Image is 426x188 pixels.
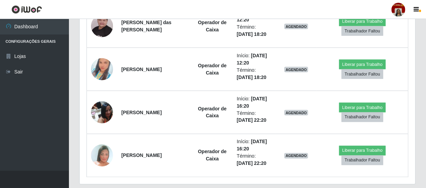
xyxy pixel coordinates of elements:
[342,156,383,165] button: Trabalhador Faltou
[284,153,308,159] span: AGENDADO
[237,23,272,38] li: Término:
[339,146,386,156] button: Liberar para Trabalho
[91,98,113,127] img: 1716827942776.jpeg
[237,110,272,124] li: Término:
[339,103,386,112] button: Liberar para Trabalho
[121,20,171,32] strong: [PERSON_NAME] das [PERSON_NAME]
[91,139,113,171] img: 1737214491896.jpeg
[198,149,226,162] strong: Operador de Caixa
[237,53,267,66] time: [DATE] 12:20
[121,110,162,115] strong: [PERSON_NAME]
[198,20,226,32] strong: Operador de Caixa
[237,139,267,152] time: [DATE] 16:20
[237,75,266,80] time: [DATE] 18:20
[284,67,308,72] span: AGENDADO
[339,17,386,26] button: Liberar para Trabalho
[342,26,383,36] button: Trabalhador Faltou
[237,118,266,123] time: [DATE] 22:20
[237,138,272,153] li: Início:
[237,96,267,109] time: [DATE] 16:20
[339,60,386,69] button: Liberar para Trabalho
[198,63,226,76] strong: Operador de Caixa
[237,161,266,166] time: [DATE] 22:20
[121,67,162,72] strong: [PERSON_NAME]
[284,24,308,29] span: AGENDADO
[237,31,266,37] time: [DATE] 18:20
[284,110,308,116] span: AGENDADO
[237,67,272,81] li: Término:
[342,69,383,79] button: Trabalhador Faltou
[91,2,113,51] img: 1725629352832.jpeg
[11,5,42,14] img: CoreUI Logo
[237,95,272,110] li: Início:
[91,50,113,89] img: 1737279332588.jpeg
[121,153,162,158] strong: [PERSON_NAME]
[342,112,383,122] button: Trabalhador Faltou
[237,153,272,167] li: Término:
[198,106,226,119] strong: Operador de Caixa
[237,52,272,67] li: Início:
